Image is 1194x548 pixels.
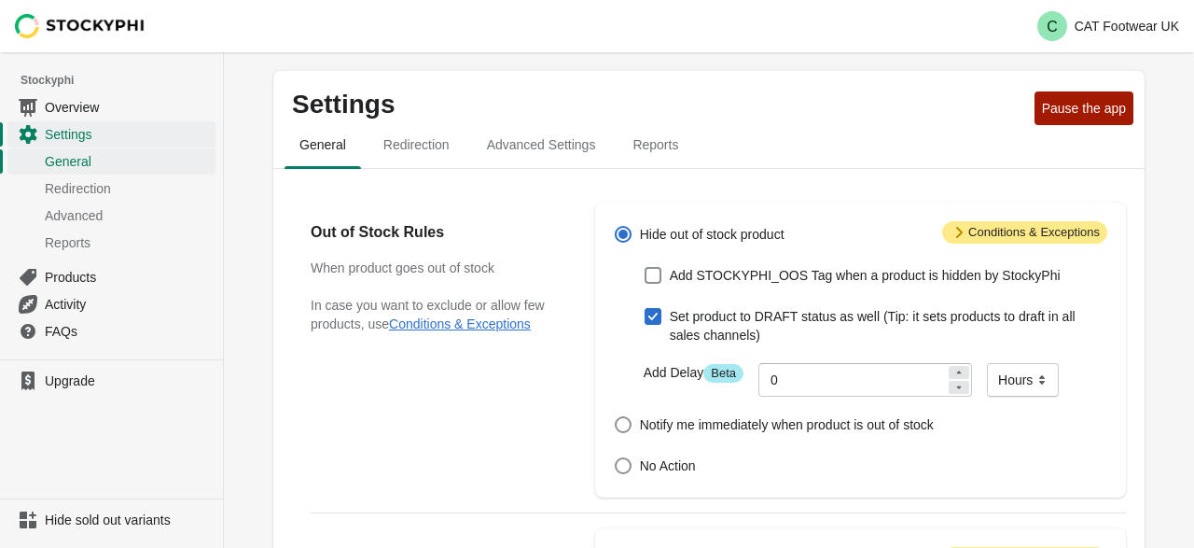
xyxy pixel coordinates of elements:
span: No Action [640,457,696,475]
a: Hide sold out variants [7,507,215,533]
span: Redirection [368,128,465,162]
span: Upgrade [45,372,212,390]
span: Add STOCKYPHI_OOS Tag when a product is hidden by StockyPhi [670,266,1061,285]
span: Reports [618,128,693,162]
span: Set product to DRAFT status as well (Tip: it sets products to draft in all sales channels) [670,307,1107,344]
span: Conditions & Exceptions [942,221,1107,244]
span: Reports [45,233,212,252]
a: Activity [7,290,215,317]
span: General [285,128,361,162]
p: Settings [292,90,1027,119]
a: FAQs [7,317,215,344]
span: Settings [45,125,212,144]
span: Stockyphi [21,71,223,90]
a: Overview [7,93,215,120]
a: Reports [7,229,215,256]
span: Advanced Settings [472,128,611,162]
img: Stockyphi [15,14,146,38]
span: Notify me immediately when product is out of stock [640,415,934,434]
a: Settings [7,120,215,148]
span: Hide sold out variants [45,511,212,529]
text: C [1047,19,1058,35]
span: FAQs [45,322,212,341]
button: general [281,120,365,169]
span: Redirection [45,179,212,198]
span: Activity [45,295,212,314]
button: Avatar with initials CCAT Footwear UK [1030,7,1187,45]
p: CAT Footwear UK [1075,19,1179,34]
span: Products [45,268,212,287]
button: Conditions & Exceptions [389,316,531,331]
span: Overview [45,98,212,117]
p: In case you want to exclude or allow few products, use [311,296,558,333]
button: Pause the app [1034,91,1133,125]
span: Advanced [45,206,212,225]
h2: Out of Stock Rules [311,221,558,244]
button: Advanced settings [468,120,615,169]
button: reports [614,120,697,169]
a: Products [7,263,215,290]
button: redirection [365,120,468,169]
span: Beta [703,364,743,383]
a: Upgrade [7,368,215,394]
span: Hide out of stock product [640,225,784,244]
label: Add Delay [644,363,743,383]
a: Redirection [7,175,215,202]
span: Avatar with initials C [1037,11,1067,41]
span: General [45,152,212,171]
span: Pause the app [1042,101,1126,116]
a: General [7,148,215,175]
a: Advanced [7,202,215,229]
h3: When product goes out of stock [311,259,558,277]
